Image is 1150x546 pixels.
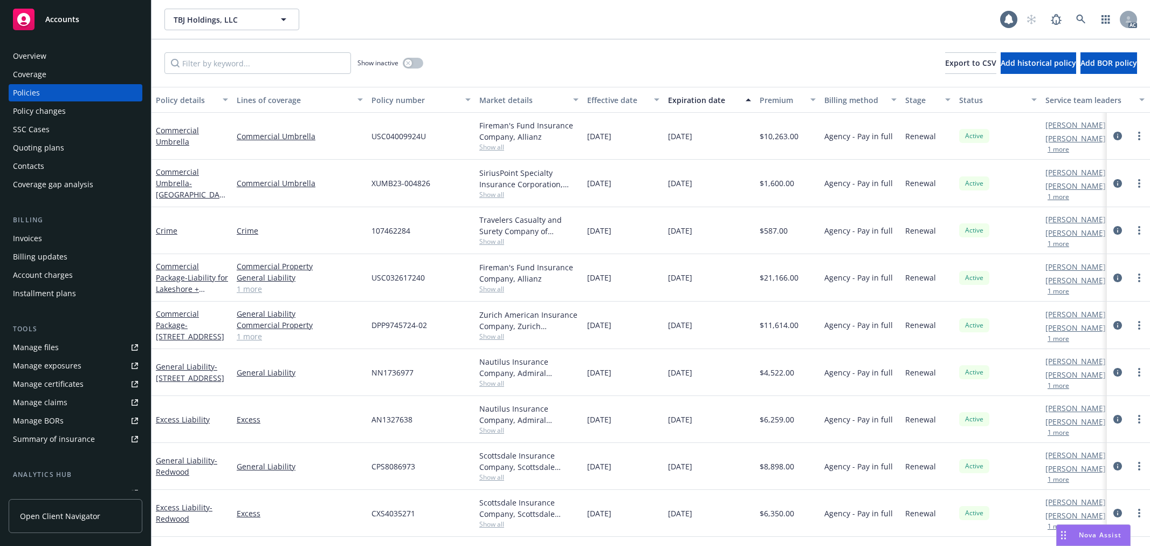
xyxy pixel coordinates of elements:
span: Agency - Pay in full [824,225,893,236]
span: $8,898.00 [760,461,794,472]
a: circleInformation [1111,224,1124,237]
button: Billing method [820,87,901,113]
span: Add BOR policy [1080,58,1137,68]
span: Renewal [905,414,936,425]
div: Service team leaders [1045,94,1133,106]
span: Active [963,508,985,518]
div: Lines of coverage [237,94,351,106]
span: [DATE] [668,319,692,331]
span: Active [963,320,985,330]
span: - [GEOGRAPHIC_DATA] apartments [156,178,225,211]
span: Active [963,226,985,235]
a: circleInformation [1111,460,1124,473]
div: Policy details [156,94,216,106]
a: Excess Liability [156,502,212,524]
div: Manage files [13,339,59,356]
span: Active [963,179,985,188]
span: $1,600.00 [760,178,794,189]
span: Show inactive [357,58,398,67]
a: [PERSON_NAME] [1045,449,1106,461]
a: Billing updates [9,248,142,265]
span: [DATE] [587,131,611,142]
span: Agency - Pay in full [824,508,893,519]
span: Renewal [905,367,936,378]
a: Manage certificates [9,376,142,393]
div: Policy changes [13,103,66,120]
span: DPP9745724-02 [371,319,427,331]
a: Manage BORs [9,412,142,429]
button: Status [955,87,1041,113]
a: Commercial Umbrella [237,131,363,142]
a: General Liability [156,361,224,383]
div: Scottsdale Insurance Company, Scottsdale Insurance Company (Nationwide), Amwins [479,497,579,520]
div: SiriusPoint Specialty Insurance Corporation, SiriusPoint, Distinguished Programs Group, LLC [479,167,579,190]
button: 1 more [1048,288,1069,295]
a: Manage exposures [9,357,142,374]
a: Excess Liability [156,414,210,425]
span: Renewal [905,508,936,519]
span: Show all [479,426,579,435]
span: $10,263.00 [760,131,798,142]
span: Show all [479,237,579,246]
div: Policy number [371,94,459,106]
span: Show all [479,190,579,199]
a: SSC Cases [9,121,142,138]
a: Commercial Property [237,319,363,331]
button: Add historical policy [1001,52,1076,74]
button: 1 more [1048,429,1069,436]
div: Zurich American Insurance Company, Zurich Insurance Group, Distinguished Programs Group, LLC [479,309,579,332]
a: [PERSON_NAME] [1045,416,1106,427]
div: Overview [13,47,46,65]
div: Manage claims [13,394,67,411]
a: Coverage gap analysis [9,176,142,193]
a: General Liability [237,461,363,472]
a: [PERSON_NAME] [1045,322,1106,333]
a: Commercial Package [156,261,228,317]
div: Coverage [13,66,46,83]
div: Fireman's Fund Insurance Company, Allianz [479,120,579,142]
div: Travelers Casualty and Surety Company of America, Travelers Insurance [479,214,579,237]
button: 1 more [1048,476,1069,483]
span: [DATE] [587,272,611,283]
div: Analytics hub [9,469,142,480]
a: Manage claims [9,394,142,411]
a: Switch app [1095,9,1117,30]
div: Billing updates [13,248,67,265]
a: more [1133,224,1146,237]
a: circleInformation [1111,413,1124,426]
a: Excess [237,508,363,519]
span: Show all [479,332,579,341]
a: more [1133,460,1146,473]
span: Agency - Pay in full [824,272,893,283]
span: Active [963,461,985,471]
a: Commercial Package [156,309,224,342]
a: circleInformation [1111,177,1124,190]
span: Agency - Pay in full [824,131,893,142]
a: more [1133,177,1146,190]
span: Show all [479,379,579,388]
a: [PERSON_NAME] [1045,167,1106,178]
span: Show all [479,520,579,529]
a: Report a Bug [1045,9,1067,30]
a: more [1133,319,1146,332]
span: Active [963,273,985,283]
span: Agency - Pay in full [824,178,893,189]
a: [PERSON_NAME] [1045,227,1106,238]
span: [DATE] [587,225,611,236]
div: Manage certificates [13,376,84,393]
span: USC032617240 [371,272,425,283]
a: [PERSON_NAME] [1045,133,1106,144]
span: Renewal [905,461,936,472]
a: General Liability [237,367,363,378]
div: Invoices [13,230,42,247]
a: Summary of insurance [9,431,142,448]
input: Filter by keyword... [164,52,351,74]
div: Premium [760,94,804,106]
a: Overview [9,47,142,65]
span: NN1736977 [371,367,414,378]
a: [PERSON_NAME] [1045,356,1106,367]
a: Commercial Umbrella [237,178,363,189]
span: Active [963,414,985,424]
span: USC04009924U [371,131,426,142]
a: circleInformation [1111,507,1124,520]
